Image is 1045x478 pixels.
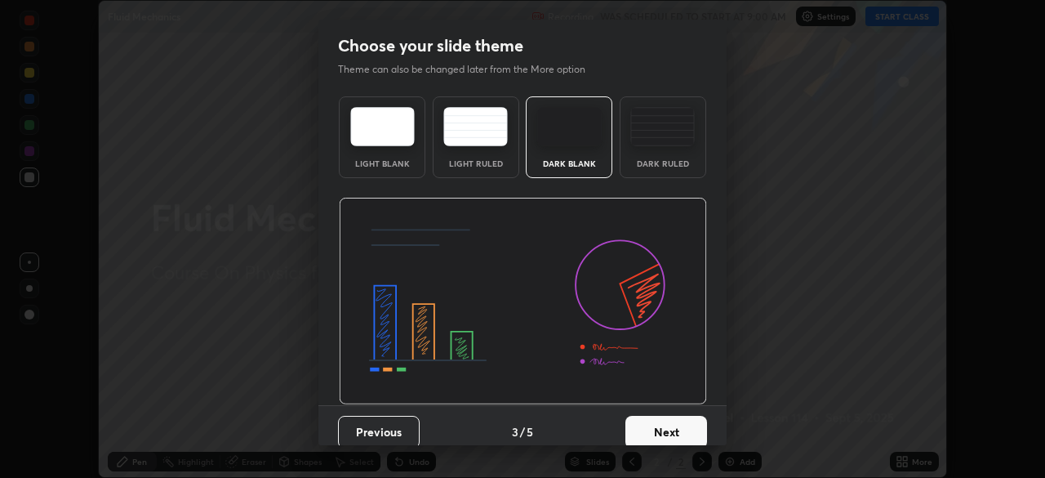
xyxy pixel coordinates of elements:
img: darkTheme.f0cc69e5.svg [537,107,602,146]
h4: 3 [512,423,518,440]
button: Next [625,416,707,449]
button: Previous [338,416,420,449]
p: Theme can also be changed later from the More option [338,62,603,77]
img: lightRuledTheme.5fabf969.svg [443,107,508,146]
h4: 5 [527,423,533,440]
div: Dark Ruled [630,159,696,168]
h2: Choose your slide theme [338,35,523,56]
img: darkRuledTheme.de295e13.svg [630,107,695,146]
img: darkThemeBanner.d06ce4a2.svg [339,198,707,405]
div: Light Blank [349,159,415,168]
div: Dark Blank [536,159,602,168]
img: lightTheme.e5ed3b09.svg [350,107,415,146]
h4: / [520,423,525,440]
div: Light Ruled [443,159,509,168]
